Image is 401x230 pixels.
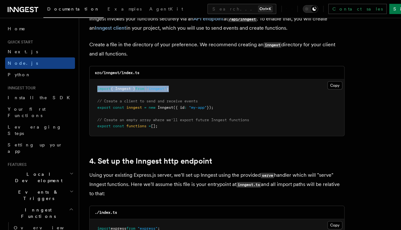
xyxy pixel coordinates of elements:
span: Install the SDK [8,95,74,100]
span: const [113,124,124,128]
span: Your first Functions [8,107,46,118]
span: : [184,105,187,110]
p: Inngest invokes your functions securely via an at . To enable that, you will create an in your pr... [89,14,345,33]
a: Setting up your app [5,139,75,157]
a: Node.js [5,57,75,69]
span: Features [5,162,26,167]
button: Copy [327,221,342,229]
span: Python [8,72,31,77]
a: Your first Functions [5,103,75,121]
a: Next.js [5,46,75,57]
a: API endpoint [193,16,224,22]
span: []; [151,124,158,128]
span: Local Development [5,171,70,184]
a: AgentKit [145,2,187,17]
span: "inngest" [146,86,167,91]
span: Next.js [8,49,38,54]
a: Documentation [43,2,104,18]
span: "my-app" [189,105,207,110]
button: Events & Triggers [5,186,75,204]
p: Using your existing Express.js server, we'll set up Inngest using the provided handler which will... [89,171,345,198]
code: /api/inngest [228,17,257,22]
a: Python [5,69,75,80]
code: ./index.ts [95,210,117,215]
span: functions [126,124,146,128]
span: from [135,86,144,91]
span: Inngest [158,105,173,110]
span: Examples [108,6,142,11]
span: inngest [126,105,142,110]
span: { Inngest } [111,86,135,91]
p: Create a file in the directory of your preference. We recommend creating an directory for your cl... [89,40,345,58]
span: ; [167,86,169,91]
button: Copy [327,81,342,90]
span: // Create an empty array where we'll export future Inngest functions [97,118,249,122]
span: Node.js [8,61,38,66]
button: Inngest Functions [5,204,75,222]
a: Home [5,23,75,34]
code: inngest [264,42,281,48]
button: Local Development [5,168,75,186]
span: Leveraging Steps [8,124,62,136]
span: }); [207,105,213,110]
span: Inngest Functions [5,207,69,219]
button: Toggle dark mode [303,5,318,13]
button: Search...Ctrl+K [207,4,276,14]
span: const [113,105,124,110]
span: AgentKit [149,6,183,11]
span: Home [8,26,26,32]
a: Install the SDK [5,92,75,103]
span: export [97,105,111,110]
a: 4. Set up the Inngest http endpoint [89,157,212,166]
span: Events & Triggers [5,189,70,202]
a: Leveraging Steps [5,121,75,139]
span: = [144,105,146,110]
a: Inngest client [95,25,126,31]
span: new [149,105,155,110]
span: import [97,86,111,91]
code: inngest.ts [236,182,261,188]
code: src/inngest/index.ts [95,70,139,75]
span: export [97,124,111,128]
kbd: Ctrl+K [258,6,272,12]
span: Documentation [47,6,100,11]
span: Setting up your app [8,142,63,154]
code: serve [261,173,274,178]
a: Examples [104,2,145,17]
span: // Create a client to send and receive events [97,99,198,103]
span: ({ id [173,105,184,110]
span: = [149,124,151,128]
a: Contact sales [328,4,387,14]
span: Quick start [5,40,33,45]
span: Inngest tour [5,85,36,91]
